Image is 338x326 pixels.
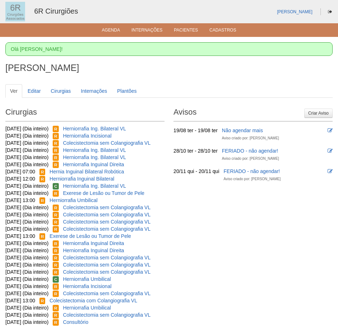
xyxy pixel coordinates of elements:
[5,84,22,98] a: Ver
[5,248,48,253] span: [DATE] (Dia inteiro)
[5,240,48,246] span: [DATE] (Dia inteiro)
[63,212,151,217] a: Colecistectomia sem Colangiografia VL
[63,140,151,146] a: Colecistectomia sem Colangiografia VL
[63,219,151,225] a: Colecistectomia sem Colangiografia VL
[5,169,35,174] span: [DATE] 07:00
[53,162,59,168] span: Reservada
[53,190,59,197] span: Reservada
[53,255,59,261] span: Reservada
[53,305,59,311] span: Reservada
[63,226,151,232] a: Colecistectomia sem Colangiografia VL
[23,84,46,98] a: Editar
[5,312,48,318] span: [DATE] (Dia inteiro)
[5,190,48,196] span: [DATE] (Dia inteiro)
[5,233,35,239] span: [DATE] 13:00
[53,319,59,326] span: Reservada
[5,219,48,225] span: [DATE] (Dia inteiro)
[5,126,48,131] span: [DATE] (Dia inteiro)
[5,42,333,56] div: Olá [PERSON_NAME]!
[53,283,59,290] span: Reservada
[63,162,124,167] a: Herniorrafia Inguinal Direita
[39,233,46,240] span: Reservada
[53,240,59,247] span: Reservada
[53,126,59,132] span: Reservada
[39,298,46,304] span: Reservada
[5,176,35,182] span: [DATE] 12:00
[63,190,144,196] a: Exerese de Lesão ou Tumor de Pele
[5,140,48,146] span: [DATE] (Dia inteiro)
[63,205,151,210] a: Colecistectomia sem Colangiografia VL
[63,183,126,189] a: Herniorrafia Ing. Bilateral VL
[5,183,48,189] span: [DATE] (Dia inteiro)
[63,262,151,268] a: Colecistectomia sem Colangiografia VL
[5,291,48,296] span: [DATE] (Dia inteiro)
[173,127,218,134] div: 19/08 ter - 19/08 ter
[277,9,313,14] a: [PERSON_NAME]
[53,276,59,283] span: Confirmada
[53,219,59,225] span: Reservada
[102,28,120,35] a: Agenda
[132,28,163,35] a: Internações
[5,255,48,260] span: [DATE] (Dia inteiro)
[53,226,59,232] span: Reservada
[53,147,59,154] span: Reservada
[63,276,111,282] a: Herniorrafia Umbilical
[328,169,333,174] i: Editar
[5,262,48,268] span: [DATE] (Dia inteiro)
[5,298,35,303] span: [DATE] 13:00
[63,305,111,311] a: Herniorrafia Umbilical
[5,147,48,153] span: [DATE] (Dia inteiro)
[63,154,126,160] a: Herniorrafia Ing. Bilateral VL
[5,305,48,311] span: [DATE] (Dia inteiro)
[39,176,46,182] span: Reservada
[5,276,48,282] span: [DATE] (Dia inteiro)
[209,28,236,35] a: Cadastros
[53,133,59,139] span: Reservada
[222,148,278,154] a: FERIADO - não agendar!
[63,283,111,289] a: Herniorrafia Incisional
[53,140,59,147] span: Reservada
[53,291,59,297] span: Reservada
[173,105,333,121] h2: Avisos
[5,105,165,121] h2: Cirurgias
[328,10,332,14] i: Sair
[113,84,141,98] a: Plantões
[39,169,46,175] span: Reservada
[5,154,48,160] span: [DATE] (Dia inteiro)
[53,183,59,190] span: Confirmada
[53,269,59,275] span: Reservada
[222,135,279,142] div: Aviso criado por: [PERSON_NAME]
[39,197,46,204] span: Reservada
[53,312,59,318] span: Reservada
[328,128,333,133] i: Editar
[53,212,59,218] span: Reservada
[5,205,48,210] span: [DATE] (Dia inteiro)
[53,205,59,211] span: Reservada
[224,176,281,183] div: Aviso criado por: [PERSON_NAME]
[63,240,124,246] a: Herniorrafia Inguinal Direita
[46,84,76,98] a: Cirurgias
[49,298,137,303] a: Colecistectomia com Colangiografia VL
[63,291,151,296] a: Colecistectomia sem Colangiografia VL
[63,133,111,139] a: Herniorrafia Incisional
[5,319,48,325] span: [DATE] (Dia inteiro)
[53,262,59,268] span: Reservada
[222,128,263,133] a: Não agendar mais
[63,147,126,153] a: Herniorrafia Ing. Bilateral VL
[224,168,280,174] a: FERIADO - não agendar!
[63,248,124,253] a: Herniorrafia Inguinal Direita
[53,154,59,161] span: Reservada
[49,176,114,182] a: Herniorrafia Inguinal Bilateral
[63,126,126,131] a: Herniorrafia Ing. Bilateral VL
[5,269,48,275] span: [DATE] (Dia inteiro)
[5,63,333,72] h1: [PERSON_NAME]
[328,148,333,153] i: Editar
[222,155,279,162] div: Aviso criado por: [PERSON_NAME]
[5,162,48,167] span: [DATE] (Dia inteiro)
[5,212,48,217] span: [DATE] (Dia inteiro)
[304,109,333,118] a: Criar Aviso
[63,312,151,318] a: Colecistectomia sem Colangiografia VL
[49,233,131,239] a: Exerese de Lesão ou Tumor de Pele
[53,248,59,254] span: Reservada
[5,283,48,289] span: [DATE] (Dia inteiro)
